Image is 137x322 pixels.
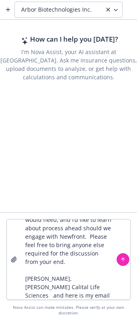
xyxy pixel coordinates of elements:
[14,2,123,18] button: Arbor Biotechnologies Inc.
[20,219,117,300] textarea: i got this email from a former head of finance whose company went under and now he is somewhere e...
[2,3,14,16] button: Create a new chat
[30,34,118,44] h2: How can I help you [DATE]?
[6,305,131,316] div: Nova Assist can make mistakes. Please verify at your own discretion.
[21,6,92,14] span: Arbor Biotechnologies Inc.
